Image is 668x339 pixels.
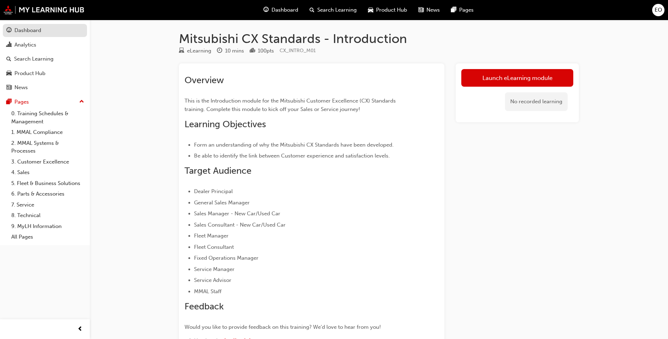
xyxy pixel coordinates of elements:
a: guage-iconDashboard [258,3,304,17]
span: car-icon [6,70,12,77]
span: Sales Consultant - New Car/Used Car [194,222,286,228]
a: Launch eLearning module [461,69,573,87]
span: Learning resource code [280,48,316,54]
span: Target Audience [185,165,251,176]
h1: Mitsubishi CX Standards - Introduction [179,31,579,47]
span: guage-icon [6,27,12,34]
span: news-icon [6,85,12,91]
span: Pages [459,6,474,14]
span: Fixed Operations Manager [194,255,258,261]
span: Would you like to provide feedback on this training? We'd love to hear from you! [185,324,381,330]
a: 0. Training Schedules & Management [8,108,87,127]
span: Sales Manager - New Car/Used Car [194,210,280,217]
span: guage-icon [263,6,269,14]
div: Duration [217,47,244,55]
span: Feedback [185,301,224,312]
span: Service Manager [194,266,235,272]
span: podium-icon [250,48,255,54]
button: EO [652,4,664,16]
div: 100 pts [258,47,274,55]
a: Dashboard [3,24,87,37]
span: News [426,6,440,14]
span: Learning Objectives [185,119,266,130]
div: Dashboard [14,26,41,35]
span: Overview [185,75,224,86]
span: learningResourceType_ELEARNING-icon [179,48,184,54]
div: No recorded learning [505,92,568,111]
a: Analytics [3,38,87,51]
div: Product Hub [14,69,45,78]
span: Dashboard [271,6,298,14]
a: 9. MyLH Information [8,221,87,232]
div: 10 mins [225,47,244,55]
span: Search Learning [317,6,357,14]
a: Search Learning [3,53,87,66]
button: DashboardAnalyticsSearch LearningProduct HubNews [3,23,87,95]
span: up-icon [79,97,84,106]
a: All Pages [8,232,87,242]
a: car-iconProduct Hub [362,3,413,17]
span: MMAL Staff [194,288,221,295]
div: Analytics [14,41,36,49]
span: Service Advisor [194,277,231,283]
a: 8. Technical [8,210,87,221]
span: Product Hub [376,6,407,14]
a: pages-iconPages [445,3,479,17]
a: Product Hub [3,67,87,80]
a: 5. Fleet & Business Solutions [8,178,87,189]
a: 3. Customer Excellence [8,156,87,167]
div: Points [250,47,274,55]
div: News [14,84,28,92]
span: search-icon [6,56,11,62]
span: prev-icon [77,325,83,334]
span: Fleet Consultant [194,244,234,250]
div: Search Learning [14,55,54,63]
span: chart-icon [6,42,12,48]
span: Be able to identify the link between Customer experience and satisfaction levels. [194,153,390,159]
div: eLearning [187,47,211,55]
span: EO [655,6,662,14]
a: 7. Service [8,199,87,210]
a: news-iconNews [413,3,445,17]
div: Type [179,47,211,55]
button: Pages [3,95,87,109]
span: Dealer Principal [194,188,233,195]
span: Form an understanding of why the Mitsubishi CX Standards have been developed. [194,142,394,148]
a: News [3,81,87,94]
div: Pages [14,98,29,106]
a: search-iconSearch Learning [304,3,362,17]
span: clock-icon [217,48,222,54]
span: car-icon [368,6,373,14]
a: 1. MMAL Compliance [8,127,87,138]
span: pages-icon [451,6,456,14]
span: Fleet Manager [194,233,229,239]
a: 6. Parts & Accessories [8,189,87,199]
span: pages-icon [6,99,12,105]
span: search-icon [310,6,314,14]
a: 4. Sales [8,167,87,178]
span: General Sales Manager [194,199,250,206]
span: news-icon [418,6,424,14]
a: 2. MMAL Systems & Processes [8,138,87,156]
span: This is the Introduction module for the Mitsubishi Customer Excellence (CX) Standards training. C... [185,98,397,112]
img: mmal [4,5,85,14]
